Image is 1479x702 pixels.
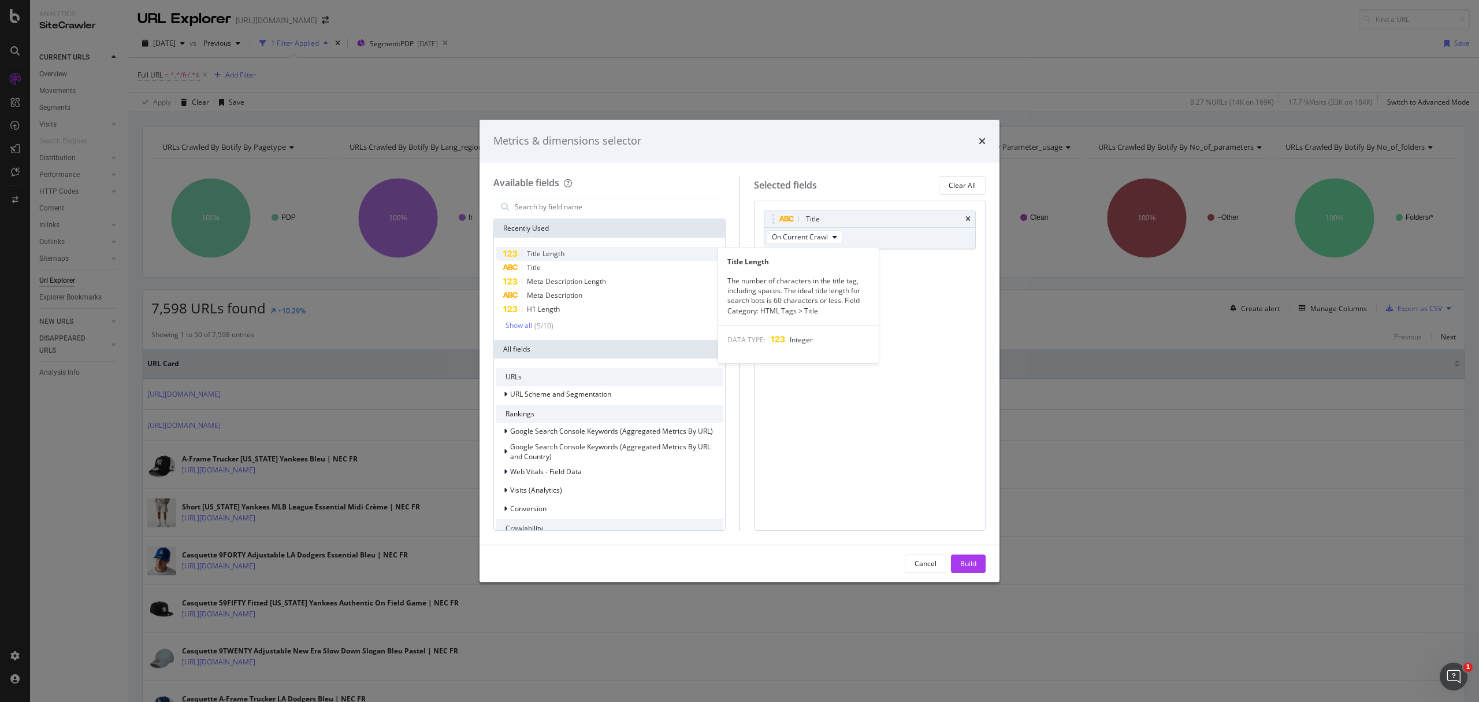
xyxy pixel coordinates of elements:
div: Metrics & dimensions selector [493,134,641,149]
div: modal [480,120,999,582]
span: H1 Length [527,304,560,314]
div: times [979,134,986,149]
button: Cancel [905,555,946,573]
span: Conversion [510,504,547,513]
span: Title [527,263,541,272]
div: TitletimesOn Current Crawl [764,210,976,249]
span: Google Search Console Keywords (Aggregated Metrics By URL and Country) [510,442,711,461]
span: Meta Description [527,290,582,300]
div: Available fields [493,176,559,189]
span: On Current Crawl [772,232,828,242]
div: Recently Used [494,219,725,238]
span: Integer [790,335,813,345]
div: Title [806,213,820,225]
div: Build [960,559,976,568]
div: Rankings [496,405,723,423]
span: 1 [1463,663,1473,672]
div: All fields [494,340,725,359]
span: DATA TYPE: [727,335,765,345]
span: URL Scheme and Segmentation [510,389,611,399]
button: Build [951,555,986,573]
iframe: Intercom live chat [1440,663,1467,690]
div: Cancel [915,559,937,568]
div: Show all [506,322,532,330]
span: Google Search Console Keywords (Aggregated Metrics By URL) [510,426,713,436]
span: Visits (Analytics) [510,485,562,495]
div: Title Length [718,257,879,267]
button: Clear All [939,176,986,195]
span: Title Length [527,249,564,258]
span: Meta Description Length [527,276,606,286]
div: The number of characters in the title tag, including spaces. The ideal title length for search bo... [718,276,879,316]
div: ( 5 / 10 ) [532,321,553,331]
button: On Current Crawl [767,230,842,244]
input: Search by field name [514,198,723,216]
span: Web Vitals - Field Data [510,467,582,476]
div: Selected fields [754,179,817,192]
div: Clear All [949,180,976,190]
div: Crawlability [496,519,723,538]
div: URLs [496,368,723,386]
div: times [965,216,971,223]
